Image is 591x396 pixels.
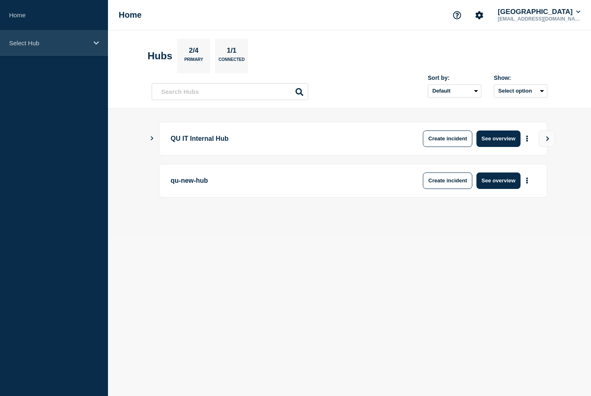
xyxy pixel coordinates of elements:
button: See overview [476,130,520,147]
p: 2/4 [186,47,202,57]
button: View [539,130,555,147]
h1: Home [119,10,142,20]
p: 1/1 [224,47,240,57]
button: Support [448,7,466,24]
h2: Hubs [148,50,172,62]
button: Show Connected Hubs [150,135,154,142]
button: See overview [476,172,520,189]
select: Sort by [428,84,481,98]
p: Select Hub [9,40,88,47]
p: QU IT Internal Hub [171,130,399,147]
button: Create incident [423,172,472,189]
button: [GEOGRAPHIC_DATA] [496,8,582,16]
button: More actions [522,131,532,146]
p: Primary [184,57,203,66]
button: Select option [494,84,547,98]
p: qu-new-hub [171,172,399,189]
button: Create incident [423,130,472,147]
p: [EMAIL_ADDRESS][DOMAIN_NAME] [496,16,582,22]
button: More actions [522,173,532,188]
p: Connected [218,57,244,66]
div: Show: [494,75,547,81]
input: Search Hubs [152,83,308,100]
div: Sort by: [428,75,481,81]
button: Account settings [471,7,488,24]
